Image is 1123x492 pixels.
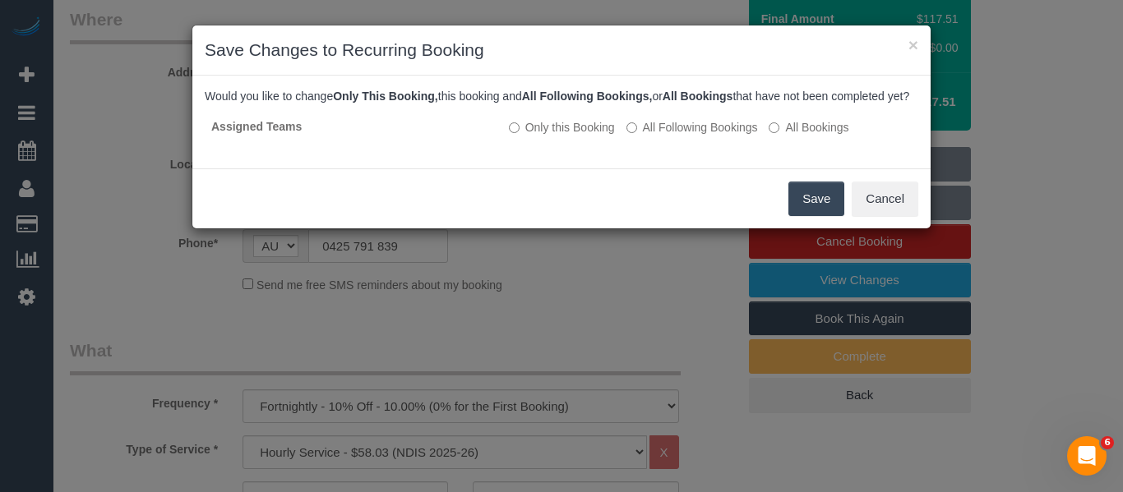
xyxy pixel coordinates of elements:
[788,182,844,216] button: Save
[1067,436,1107,476] iframe: Intercom live chat
[205,38,918,62] h3: Save Changes to Recurring Booking
[769,119,848,136] label: All bookings that have not been completed yet will be changed.
[663,90,733,103] b: All Bookings
[769,122,779,133] input: All Bookings
[908,36,918,53] button: ×
[626,119,758,136] label: This and all the bookings after it will be changed.
[522,90,653,103] b: All Following Bookings,
[626,122,637,133] input: All Following Bookings
[852,182,918,216] button: Cancel
[509,119,615,136] label: All other bookings in the series will remain the same.
[205,88,918,104] p: Would you like to change this booking and or that have not been completed yet?
[509,122,520,133] input: Only this Booking
[1101,436,1114,449] span: 6
[333,90,438,103] b: Only This Booking,
[211,120,302,133] strong: Assigned Teams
